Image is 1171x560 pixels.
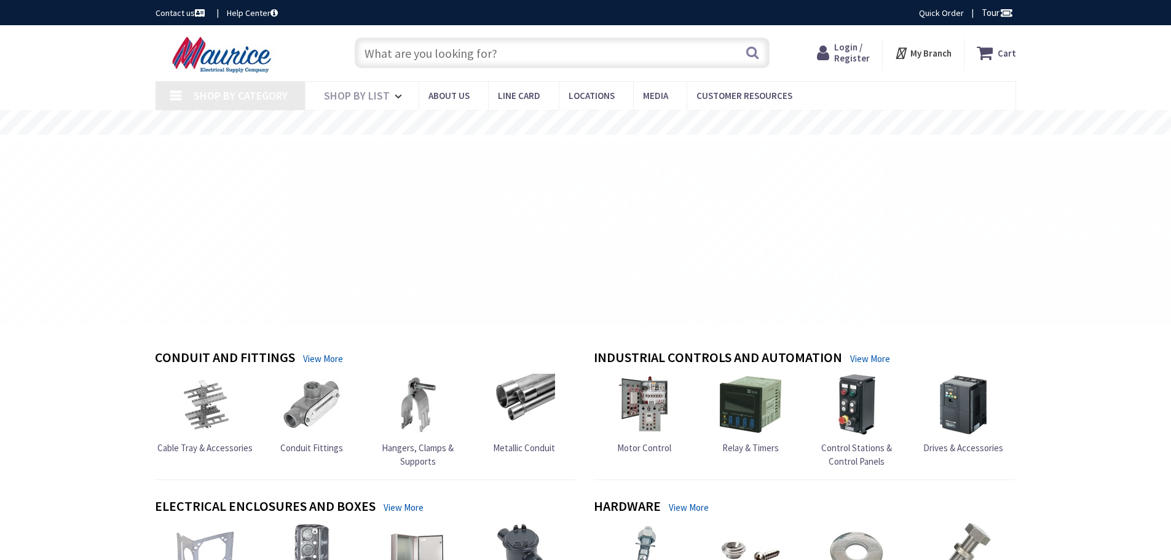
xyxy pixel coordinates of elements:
[428,90,470,101] span: About us
[720,374,781,454] a: Relay & Timers Relay & Timers
[850,352,890,365] a: View More
[194,89,288,103] span: Shop By Category
[923,374,1003,454] a: Drives & Accessories Drives & Accessories
[355,37,770,68] input: What are you looking for?
[904,252,1051,295] rs-layer: to hit the road.
[722,442,779,454] span: Relay & Timers
[932,374,994,435] img: Drives & Accessories
[982,7,1013,18] span: Tour
[156,7,207,19] a: Contact us
[384,501,424,514] a: View More
[910,47,952,59] strong: My Branch
[280,442,343,454] span: Conduit Fittings
[613,374,675,454] a: Motor Control Motor Control
[387,374,449,435] img: Hangers, Clamps & Supports
[493,442,555,454] span: Metallic Conduit
[977,42,1016,64] a: Cart
[303,352,343,365] a: View More
[368,374,468,468] a: Hangers, Clamps & Supports Hangers, Clamps & Supports
[919,7,964,19] a: Quick Order
[156,36,291,74] img: Maurice Electrical Supply Company
[806,374,907,468] a: Control Stations & Control Panels Control Stations & Control Panels
[821,442,892,467] span: Control Stations & Control Panels
[382,442,454,467] span: Hangers, Clamps & Supports
[227,7,278,19] a: Help Center
[281,374,342,435] img: Conduit Fittings
[569,90,615,101] span: Locations
[272,137,888,328] img: 1_1.png
[998,42,1016,64] strong: Cart
[157,442,253,454] span: Cable Tray & Accessories
[494,374,555,435] img: Metallic Conduit
[643,90,668,101] span: Media
[498,90,540,101] span: Line Card
[894,42,952,64] div: My Branch
[617,442,671,454] span: Motor Control
[493,374,555,454] a: Metallic Conduit Metallic Conduit
[826,374,888,435] img: Control Stations & Control Panels
[834,41,870,64] span: Login / Register
[613,374,675,435] img: Motor Control
[594,499,661,516] h4: Hardware
[923,442,1003,454] span: Drives & Accessories
[280,374,343,454] a: Conduit Fittings Conduit Fittings
[175,374,236,435] img: Cable Tray & Accessories
[817,42,870,64] a: Login / Register
[696,90,792,101] span: Customer Resources
[155,499,376,516] h4: Electrical Enclosures and Boxes
[324,89,390,103] span: Shop By List
[720,374,781,435] img: Relay & Timers
[155,350,295,368] h4: Conduit and Fittings
[669,501,709,514] a: View More
[157,374,253,454] a: Cable Tray & Accessories Cable Tray & Accessories
[594,350,842,368] h4: Industrial Controls and Automation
